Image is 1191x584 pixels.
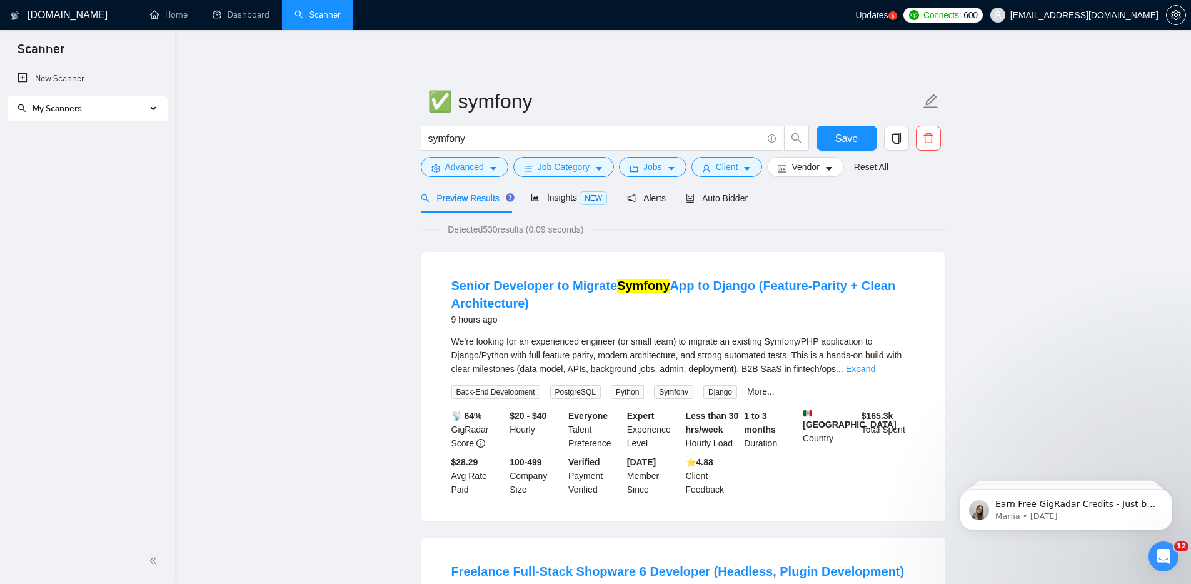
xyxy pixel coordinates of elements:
[1167,10,1185,20] span: setting
[451,411,482,421] b: 📡 64%
[507,455,566,496] div: Company Size
[451,312,915,327] div: 9 hours ago
[888,11,897,20] a: 5
[643,160,662,174] span: Jobs
[449,409,508,450] div: GigRadar Score
[791,160,819,174] span: Vendor
[428,86,920,117] input: Scanner name...
[916,126,941,151] button: delete
[33,103,82,114] span: My Scanners
[627,194,636,203] span: notification
[505,192,516,203] div: Tooltip anchor
[451,565,905,578] a: Freelance Full-Stack Shopware 6 Developer (Headless, Plugin Development)
[476,439,485,448] span: info-circle
[803,409,812,418] img: 🇲🇽
[625,409,683,450] div: Experience Level
[627,457,656,467] b: [DATE]
[531,193,540,202] span: area-chart
[421,193,511,203] span: Preview Results
[767,157,843,177] button: idcardVendorcaret-down
[691,157,763,177] button: userClientcaret-down
[654,385,693,399] span: Symfony
[683,409,742,450] div: Hourly Load
[817,126,877,151] button: Save
[213,9,269,20] a: dashboardDashboard
[449,455,508,496] div: Avg Rate Paid
[513,157,614,177] button: barsJob Categorycaret-down
[803,409,897,430] b: [GEOGRAPHIC_DATA]
[702,164,711,173] span: user
[619,157,686,177] button: folderJobscaret-down
[923,93,939,109] span: edit
[835,131,858,146] span: Save
[917,133,940,144] span: delete
[627,193,666,203] span: Alerts
[778,164,786,173] span: idcard
[451,279,896,310] a: Senior Developer to MigrateSymfonyApp to Django (Feature-Parity + Clean Architecture)
[8,66,167,91] li: New Scanner
[445,160,484,174] span: Advanced
[686,457,713,467] b: ⭐️ 4.88
[891,13,894,19] text: 5
[150,9,188,20] a: homeHome
[963,8,977,22] span: 600
[625,455,683,496] div: Member Since
[8,40,74,66] span: Scanner
[524,164,533,173] span: bars
[568,457,600,467] b: Verified
[846,364,875,374] a: Expand
[566,455,625,496] div: Payment Verified
[1148,541,1178,571] iframe: Intercom live chat
[768,134,776,143] span: info-circle
[580,191,607,205] span: NEW
[566,409,625,450] div: Talent Preference
[617,279,670,293] mark: Symfony
[428,131,762,146] input: Search Freelance Jobs...
[1166,5,1186,25] button: setting
[451,335,915,376] div: We’re looking for an experienced engineer (or small team) to migrate an existing Symfony/PHP appl...
[421,194,430,203] span: search
[1166,10,1186,20] a: setting
[993,11,1002,19] span: user
[451,457,478,467] b: $28.29
[741,409,800,450] div: Duration
[550,385,601,399] span: PostgreSQL
[627,411,655,421] b: Expert
[686,193,748,203] span: Auto Bidder
[18,104,26,113] span: search
[686,194,695,203] span: robot
[1174,541,1188,551] span: 12
[294,9,341,20] a: searchScanner
[510,411,546,421] b: $20 - $40
[703,385,737,399] span: Django
[149,555,161,567] span: double-left
[611,385,644,399] span: Python
[862,411,893,421] b: $ 165.3k
[18,103,82,114] span: My Scanners
[854,160,888,174] a: Reset All
[909,10,919,20] img: upwork-logo.png
[595,164,603,173] span: caret-down
[743,164,751,173] span: caret-down
[507,409,566,450] div: Hourly
[510,457,541,467] b: 100-499
[451,385,540,399] span: Back-End Development
[538,160,590,174] span: Job Category
[836,364,843,374] span: ...
[683,455,742,496] div: Client Feedback
[667,164,676,173] span: caret-down
[784,126,809,151] button: search
[421,157,508,177] button: settingAdvancedcaret-down
[747,386,775,396] a: More...
[800,409,859,450] div: Country
[568,411,608,421] b: Everyone
[859,409,918,450] div: Total Spent
[531,193,607,203] span: Insights
[785,133,808,144] span: search
[439,223,592,236] span: Detected 530 results (0.09 seconds)
[825,164,833,173] span: caret-down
